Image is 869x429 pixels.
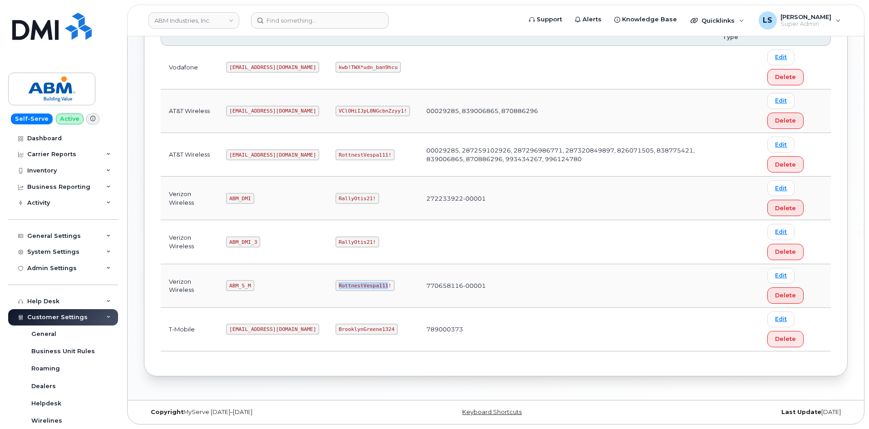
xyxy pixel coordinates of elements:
[418,89,714,133] td: 00029285, 839006865, 870886296
[780,13,831,20] span: [PERSON_NAME]
[767,244,804,260] button: Delete
[226,193,254,204] code: ABM_DMI
[775,116,796,125] span: Delete
[780,20,831,28] span: Super Admin
[418,264,714,308] td: 770658116-00001
[767,200,804,216] button: Delete
[752,11,847,30] div: Luke Schroeder
[767,69,804,85] button: Delete
[583,15,602,24] span: Alerts
[161,177,218,220] td: Verizon Wireless
[251,12,389,29] input: Find something...
[336,149,395,160] code: RottnestVespa111!
[767,311,795,327] a: Edit
[767,287,804,304] button: Delete
[462,409,522,415] a: Keyboard Shortcuts
[608,10,683,29] a: Knowledge Base
[226,149,319,160] code: [EMAIL_ADDRESS][DOMAIN_NAME]
[775,73,796,81] span: Delete
[161,308,218,351] td: T-Mobile
[701,17,735,24] span: Quicklinks
[767,137,795,153] a: Edit
[775,247,796,256] span: Delete
[148,12,239,29] a: ABM Industries, Inc.
[161,89,218,133] td: AT&T Wireless
[226,62,319,73] code: [EMAIL_ADDRESS][DOMAIN_NAME]
[226,106,319,117] code: [EMAIL_ADDRESS][DOMAIN_NAME]
[767,331,804,347] button: Delete
[336,280,395,291] code: RottnestVespa111!
[767,49,795,65] a: Edit
[767,268,795,284] a: Edit
[767,93,795,109] a: Edit
[336,62,400,73] code: kwb!TWX*udn_ban9hcu
[161,220,218,264] td: Verizon Wireless
[775,291,796,300] span: Delete
[336,237,379,247] code: RallyOtis21!
[226,324,319,335] code: [EMAIL_ADDRESS][DOMAIN_NAME]
[336,106,410,117] code: VClOHiIJpL0NGcbnZzyy1!
[568,10,608,29] a: Alerts
[613,409,848,416] div: [DATE]
[144,409,379,416] div: MyServe [DATE]–[DATE]
[767,224,795,240] a: Edit
[767,156,804,173] button: Delete
[418,177,714,220] td: 272233922-00001
[226,237,260,247] code: ABM_DMI_3
[161,46,218,89] td: Vodafone
[763,15,772,26] span: LS
[767,180,795,196] a: Edit
[161,264,218,308] td: Verizon Wireless
[523,10,568,29] a: Support
[226,280,254,291] code: ABM_S_M
[775,160,796,169] span: Delete
[336,324,397,335] code: BrooklynGreene1324
[537,15,562,24] span: Support
[336,193,379,204] code: RallyOtis21!
[767,113,804,129] button: Delete
[775,204,796,212] span: Delete
[418,308,714,351] td: 789000373
[775,335,796,343] span: Delete
[161,133,218,177] td: AT&T Wireless
[151,409,183,415] strong: Copyright
[418,133,714,177] td: 00029285, 287259102926, 287296986771, 287320849897, 826071505, 838775421, 839006865, 870886296, 9...
[781,409,821,415] strong: Last Update
[622,15,677,24] span: Knowledge Base
[684,11,750,30] div: Quicklinks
